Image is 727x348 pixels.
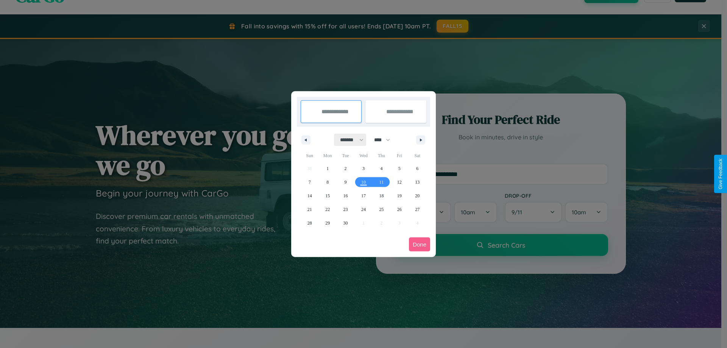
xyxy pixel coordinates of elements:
[325,216,330,230] span: 29
[318,175,336,189] button: 8
[326,162,329,175] span: 1
[325,203,330,216] span: 22
[390,189,408,203] button: 19
[309,175,311,189] span: 7
[379,189,384,203] span: 18
[397,189,402,203] span: 19
[326,175,329,189] span: 8
[373,189,390,203] button: 18
[362,162,365,175] span: 3
[345,162,347,175] span: 2
[409,175,426,189] button: 13
[361,189,366,203] span: 17
[301,203,318,216] button: 21
[343,189,348,203] span: 16
[415,189,420,203] span: 20
[397,175,402,189] span: 12
[416,162,418,175] span: 6
[337,189,354,203] button: 16
[718,159,723,189] div: Give Feedback
[361,175,366,189] span: 10
[343,216,348,230] span: 30
[354,150,372,162] span: Wed
[318,189,336,203] button: 15
[318,203,336,216] button: 22
[337,150,354,162] span: Tue
[354,175,372,189] button: 10
[301,189,318,203] button: 14
[361,203,366,216] span: 24
[354,162,372,175] button: 3
[373,150,390,162] span: Thu
[354,203,372,216] button: 24
[301,175,318,189] button: 7
[337,203,354,216] button: 23
[337,216,354,230] button: 30
[373,162,390,175] button: 4
[415,175,420,189] span: 13
[337,162,354,175] button: 2
[379,203,384,216] span: 25
[318,150,336,162] span: Mon
[318,162,336,175] button: 1
[337,175,354,189] button: 9
[409,162,426,175] button: 6
[397,203,402,216] span: 26
[325,189,330,203] span: 15
[307,216,312,230] span: 28
[307,189,312,203] span: 14
[345,175,347,189] span: 9
[354,189,372,203] button: 17
[398,162,401,175] span: 5
[409,237,430,251] button: Done
[343,203,348,216] span: 23
[318,216,336,230] button: 29
[390,162,408,175] button: 5
[301,216,318,230] button: 28
[409,150,426,162] span: Sat
[307,203,312,216] span: 21
[379,175,384,189] span: 11
[390,150,408,162] span: Fri
[373,175,390,189] button: 11
[390,203,408,216] button: 26
[390,175,408,189] button: 12
[380,162,382,175] span: 4
[373,203,390,216] button: 25
[415,203,420,216] span: 27
[409,203,426,216] button: 27
[409,189,426,203] button: 20
[301,150,318,162] span: Sun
